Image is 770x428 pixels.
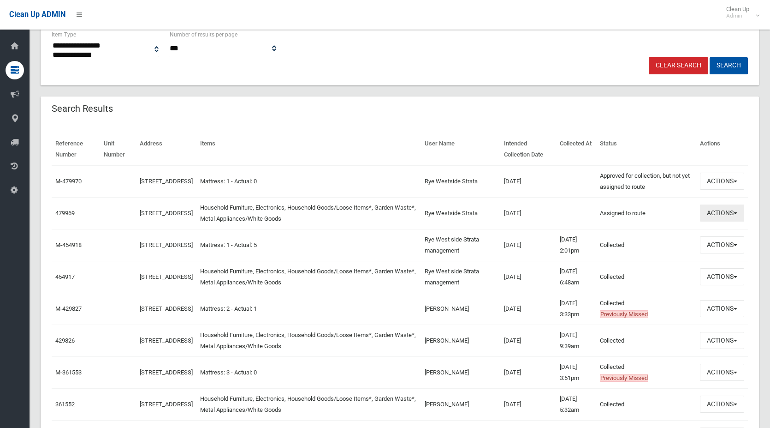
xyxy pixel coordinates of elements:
th: Actions [696,133,748,165]
td: Collected [596,229,696,261]
td: [PERSON_NAME] [421,293,500,325]
a: Clear Search [649,57,708,74]
td: Mattress: 1 - Actual: 0 [196,165,421,198]
small: Admin [726,12,749,19]
td: Household Furniture, Electronics, Household Goods/Loose Items*, Garden Waste*, Metal Appliances/W... [196,197,421,229]
td: [DATE] 3:51pm [556,356,596,388]
td: Household Furniture, Electronics, Household Goods/Loose Items*, Garden Waste*, Metal Appliances/W... [196,261,421,293]
th: Reference Number [52,133,100,165]
button: Actions [700,173,744,190]
a: [STREET_ADDRESS] [140,369,193,376]
td: Collected [596,325,696,356]
td: Mattress: 2 - Actual: 1 [196,293,421,325]
td: [DATE] [500,293,556,325]
th: Collected At [556,133,596,165]
th: Intended Collection Date [500,133,556,165]
a: [STREET_ADDRESS] [140,241,193,248]
span: Clean Up [722,6,758,19]
th: User Name [421,133,500,165]
td: [DATE] 9:39am [556,325,596,356]
td: Rye West side Strata management [421,261,500,293]
a: [STREET_ADDRESS] [140,305,193,312]
td: [DATE] 2:01pm [556,229,596,261]
th: Items [196,133,421,165]
td: [DATE] 5:32am [556,388,596,420]
td: [PERSON_NAME] [421,325,500,356]
td: [DATE] [500,388,556,420]
th: Unit Number [100,133,136,165]
td: [DATE] [500,325,556,356]
span: Previously Missed [600,374,648,382]
a: [STREET_ADDRESS] [140,210,193,217]
td: [DATE] 3:33pm [556,293,596,325]
td: [DATE] [500,356,556,388]
button: Actions [700,364,744,381]
td: Rye West side Strata management [421,229,500,261]
td: [DATE] [500,165,556,198]
a: [STREET_ADDRESS] [140,178,193,185]
td: Rye Westside Strata [421,165,500,198]
td: Household Furniture, Electronics, Household Goods/Loose Items*, Garden Waste*, Metal Appliances/W... [196,388,421,420]
button: Search [710,57,748,74]
button: Actions [700,268,744,285]
td: [DATE] [500,229,556,261]
a: 454917 [55,273,75,280]
td: Mattress: 1 - Actual: 5 [196,229,421,261]
td: Collected [596,293,696,325]
a: 361552 [55,401,75,408]
th: Status [596,133,696,165]
td: Collected [596,261,696,293]
td: Collected [596,388,696,420]
a: M-429827 [55,305,82,312]
td: Collected [596,356,696,388]
a: 479969 [55,210,75,217]
td: [DATE] [500,197,556,229]
a: [STREET_ADDRESS] [140,401,193,408]
button: Actions [700,205,744,222]
label: Number of results per page [170,30,237,40]
td: Assigned to route [596,197,696,229]
td: [DATE] 6:48am [556,261,596,293]
a: [STREET_ADDRESS] [140,337,193,344]
button: Actions [700,300,744,317]
button: Actions [700,236,744,253]
td: Mattress: 3 - Actual: 0 [196,356,421,388]
label: Item Type [52,30,76,40]
td: Approved for collection, but not yet assigned to route [596,165,696,198]
button: Actions [700,332,744,349]
td: [DATE] [500,261,556,293]
span: Previously Missed [600,310,648,318]
td: Rye Westside Strata [421,197,500,229]
th: Address [136,133,196,165]
a: M-479970 [55,178,82,185]
td: [PERSON_NAME] [421,388,500,420]
a: 429826 [55,337,75,344]
button: Actions [700,396,744,413]
header: Search Results [41,100,124,118]
a: [STREET_ADDRESS] [140,273,193,280]
a: M-361553 [55,369,82,376]
td: Household Furniture, Electronics, Household Goods/Loose Items*, Garden Waste*, Metal Appliances/W... [196,325,421,356]
a: M-454918 [55,241,82,248]
td: [PERSON_NAME] [421,356,500,388]
span: Clean Up ADMIN [9,10,65,19]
